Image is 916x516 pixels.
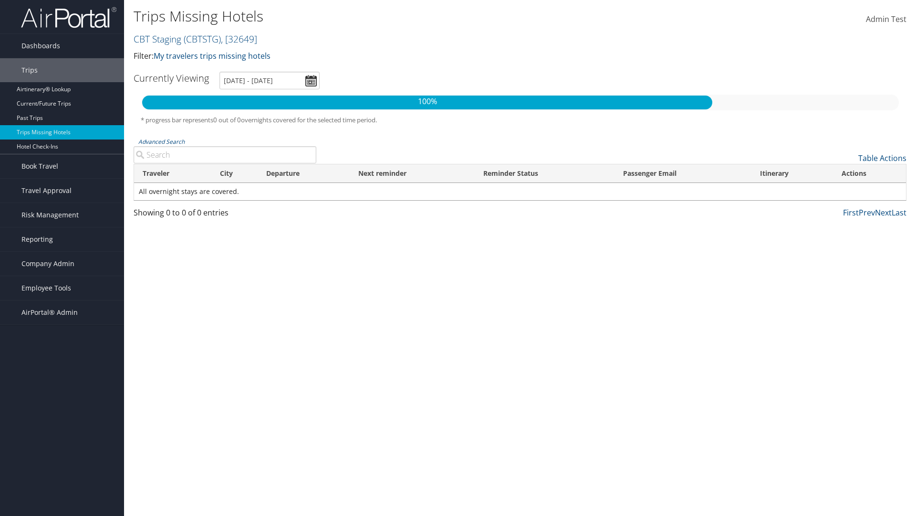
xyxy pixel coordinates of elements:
span: Travel Approval [21,179,72,203]
th: Actions [833,164,906,183]
input: Advanced Search [134,146,316,163]
th: Passenger Email: activate to sort column ascending [614,164,751,183]
th: Reminder Status [475,164,614,183]
span: Admin Test [866,14,906,24]
a: Next [875,207,892,218]
a: Admin Test [866,5,906,34]
p: Filter: [134,50,649,63]
span: , [ 32649 ] [221,32,257,45]
a: Advanced Search [138,138,185,146]
img: airportal-logo.png [21,6,116,29]
span: Employee Tools [21,276,71,300]
th: Itinerary [751,164,833,183]
th: Traveler: activate to sort column ascending [134,164,211,183]
input: [DATE] - [DATE] [219,72,320,89]
h5: * progress bar represents overnights covered for the selected time period. [141,116,899,125]
span: AirPortal® Admin [21,301,78,324]
th: City: activate to sort column ascending [211,164,258,183]
a: CBT Staging [134,32,257,45]
a: First [843,207,859,218]
span: Book Travel [21,154,58,178]
span: Risk Management [21,203,79,227]
th: Next reminder [350,164,475,183]
span: Dashboards [21,34,60,58]
td: All overnight stays are covered. [134,183,906,200]
a: Table Actions [858,153,906,163]
span: ( CBTSTG ) [184,32,221,45]
span: Company Admin [21,252,74,276]
h1: Trips Missing Hotels [134,6,649,26]
span: Reporting [21,227,53,251]
a: Last [892,207,906,218]
h3: Currently Viewing [134,72,209,85]
a: My travelers trips missing hotels [154,51,271,61]
div: Showing 0 to 0 of 0 entries [134,207,316,223]
span: 0 out of 0 [213,116,241,124]
span: Trips [21,58,38,82]
th: Departure: activate to sort column ascending [258,164,350,183]
a: Prev [859,207,875,218]
p: 100% [142,96,712,108]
